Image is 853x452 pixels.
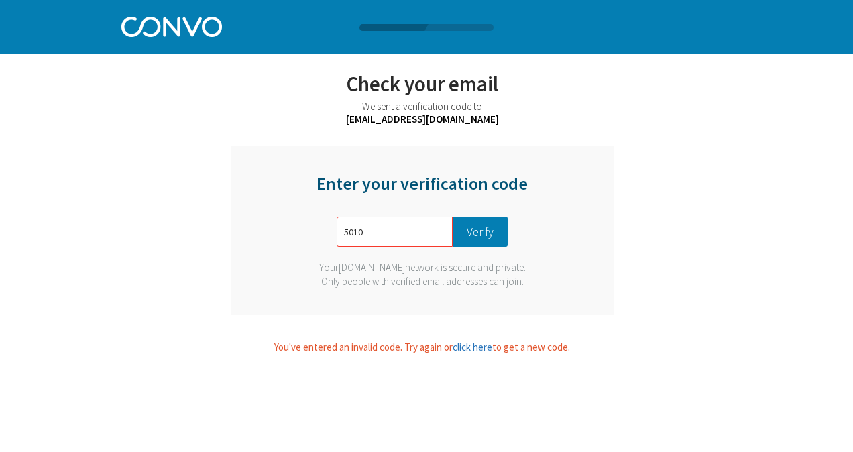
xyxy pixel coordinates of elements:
[453,217,508,247] button: Verify
[337,217,453,247] input: Example: 1234
[159,335,686,353] div: You've entered an invalid code. Try again or to get a new code.
[121,13,222,37] img: Convo Logo
[159,70,686,97] div: Check your email
[305,260,540,288] div: Your network is secure and private. Only people with verified email addresses can join.
[346,113,499,125] span: [EMAIL_ADDRESS][DOMAIN_NAME]
[339,261,405,274] span: [DOMAIN_NAME]
[453,341,492,353] span: click here
[362,100,482,113] span: We sent a verification code to
[305,172,540,208] div: Enter your verification code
